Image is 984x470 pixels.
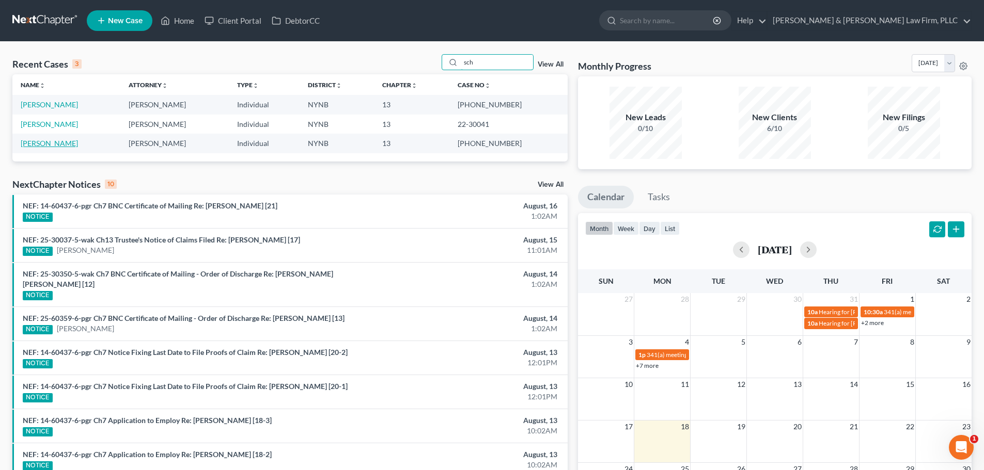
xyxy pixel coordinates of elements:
a: Typeunfold_more [237,81,259,89]
span: 28 [680,293,690,305]
span: 3 [628,336,634,348]
span: 19 [736,420,746,433]
div: 6/10 [739,123,811,134]
span: 5 [740,336,746,348]
div: Recent Cases [12,58,82,70]
span: 12 [736,378,746,391]
a: Nameunfold_more [21,81,45,89]
span: Wed [766,277,783,285]
div: 12:01PM [386,392,557,402]
div: NOTICE [23,393,53,402]
div: 10 [105,180,117,189]
a: +2 more [861,319,884,327]
div: August, 15 [386,235,557,245]
span: 10:30a [864,308,883,316]
i: unfold_more [253,83,259,89]
a: [PERSON_NAME] [21,100,78,109]
a: NEF: 14-60437-6-pgr Ch7 Application to Employ Re: [PERSON_NAME] [18-3] [23,416,272,425]
span: 15 [905,378,915,391]
span: 7 [853,336,859,348]
div: 0/10 [610,123,682,134]
span: 1p [638,351,646,359]
div: August, 13 [386,415,557,426]
span: 10a [807,308,818,316]
td: 22-30041 [449,115,567,134]
span: Hearing for [PERSON_NAME]. [819,308,901,316]
div: NOTICE [23,427,53,436]
i: unfold_more [336,83,342,89]
span: 341(a) meeting for [PERSON_NAME] & [PERSON_NAME] [647,351,801,359]
span: 341(a) meeting for [PERSON_NAME] [884,308,983,316]
div: New Filings [868,111,940,123]
a: NEF: 25-60359-6-pgr Ch7 BNC Certificate of Mailing - Order of Discharge Re: [PERSON_NAME] [13] [23,314,345,322]
iframe: Intercom live chat [949,435,974,460]
span: 1 [909,293,915,305]
a: Districtunfold_more [308,81,342,89]
div: NOTICE [23,247,53,256]
span: 20 [792,420,803,433]
button: week [613,221,639,235]
span: 31 [849,293,859,305]
h2: [DATE] [758,244,792,255]
td: [PERSON_NAME] [120,115,228,134]
span: 13 [792,378,803,391]
a: +7 more [636,362,659,369]
input: Search by name... [620,11,714,30]
span: Mon [653,277,671,285]
span: Tue [712,277,725,285]
div: 12:01PM [386,358,557,368]
button: day [639,221,660,235]
i: unfold_more [39,83,45,89]
td: NYNB [300,95,374,114]
span: Sun [599,277,614,285]
span: 1 [970,435,978,443]
span: 27 [623,293,634,305]
div: 1:02AM [386,279,557,289]
td: Individual [229,115,300,134]
span: 4 [684,336,690,348]
i: unfold_more [485,83,491,89]
td: [PERSON_NAME] [120,134,228,153]
a: [PERSON_NAME] & [PERSON_NAME] Law Firm, PLLC [768,11,971,30]
a: Calendar [578,186,634,208]
span: 11 [680,378,690,391]
div: August, 13 [386,381,557,392]
div: New Clients [739,111,811,123]
span: 10 [623,378,634,391]
span: 8 [909,336,915,348]
td: 13 [374,95,449,114]
td: [PHONE_NUMBER] [449,134,567,153]
a: DebtorCC [267,11,325,30]
span: 14 [849,378,859,391]
div: NOTICE [23,291,53,300]
a: NEF: 25-30350-5-wak Ch7 BNC Certificate of Mailing - Order of Discharge Re: [PERSON_NAME] [PERSON... [23,269,333,288]
a: Case Nounfold_more [458,81,491,89]
div: 11:01AM [386,245,557,255]
div: 0/5 [868,123,940,134]
div: NOTICE [23,359,53,368]
i: unfold_more [162,83,168,89]
td: [PERSON_NAME] [120,95,228,114]
div: August, 14 [386,269,557,279]
span: Thu [823,277,838,285]
div: August, 13 [386,449,557,460]
a: NEF: 14-60437-6-pgr Ch7 Notice Fixing Last Date to File Proofs of Claim Re: [PERSON_NAME] [20-2] [23,348,348,356]
span: 23 [961,420,972,433]
span: 9 [965,336,972,348]
div: NextChapter Notices [12,178,117,190]
a: NEF: 14-60437-6-pgr Ch7 Notice Fixing Last Date to File Proofs of Claim Re: [PERSON_NAME] [20-1] [23,382,348,391]
a: NEF: 14-60437-6-pgr Ch7 Application to Employ Re: [PERSON_NAME] [18-2] [23,450,272,459]
i: unfold_more [411,83,417,89]
span: 30 [792,293,803,305]
div: NOTICE [23,325,53,334]
a: NEF: 25-30037-5-wak Ch13 Trustee's Notice of Claims Filed Re: [PERSON_NAME] [17] [23,235,300,244]
div: August, 16 [386,201,557,211]
span: 2 [965,293,972,305]
a: [PERSON_NAME] [21,120,78,128]
a: NEF: 14-60437-6-pgr Ch7 BNC Certificate of Mailing Re: [PERSON_NAME] [21] [23,201,277,210]
div: August, 13 [386,347,557,358]
td: Individual [229,134,300,153]
a: Tasks [638,186,679,208]
input: Search by name... [461,55,533,70]
td: [PHONE_NUMBER] [449,95,567,114]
